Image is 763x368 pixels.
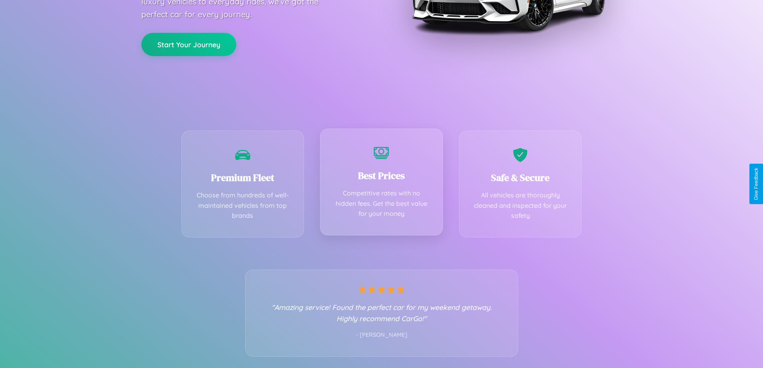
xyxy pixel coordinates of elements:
h3: Premium Fleet [194,171,292,184]
h3: Safe & Secure [471,171,570,184]
div: Give Feedback [753,168,759,200]
p: Competitive rates with no hidden fees. Get the best value for your money [332,188,431,219]
h3: Best Prices [332,169,431,182]
button: Start Your Journey [141,33,236,56]
p: "Amazing service! Found the perfect car for my weekend getaway. Highly recommend CarGo!" [262,302,502,324]
p: Choose from hundreds of well-maintained vehicles from top brands [194,190,292,221]
p: All vehicles are thoroughly cleaned and inspected for your safety [471,190,570,221]
p: - [PERSON_NAME] [262,330,502,340]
